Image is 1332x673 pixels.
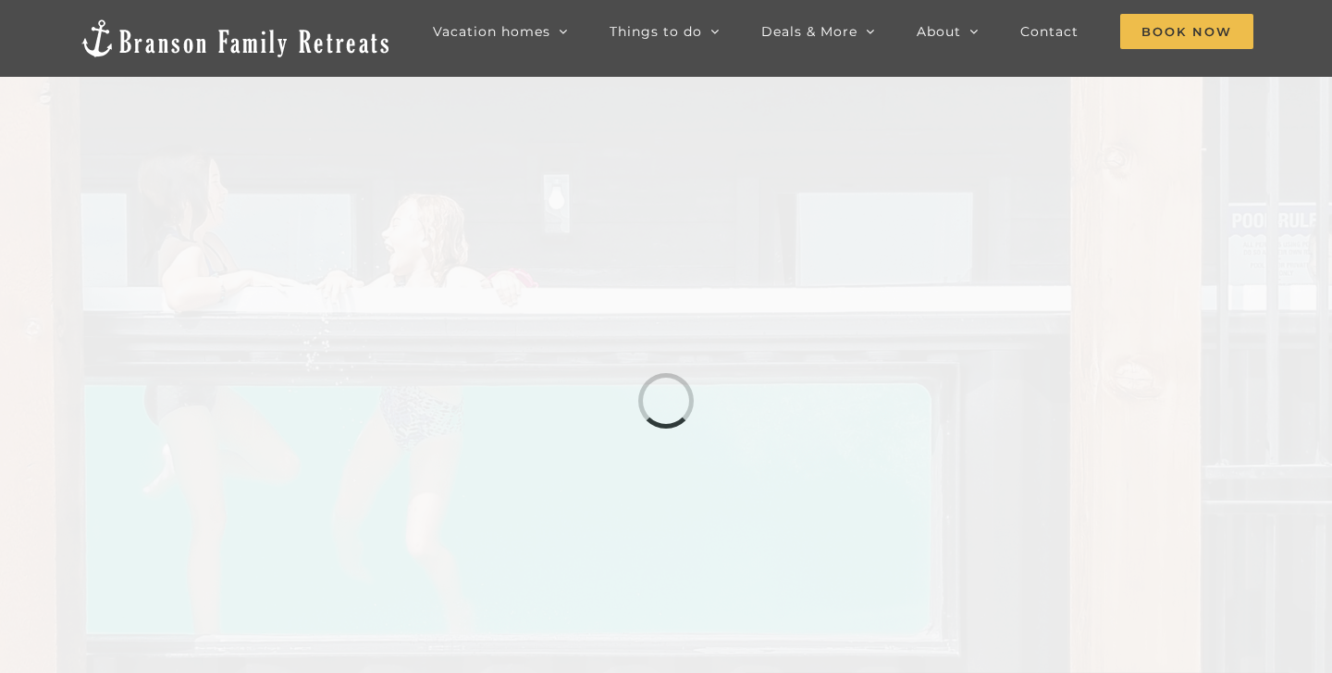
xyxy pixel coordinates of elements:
a: Book Now [1120,13,1253,50]
a: About [917,13,979,50]
img: Branson Family Retreats Logo [79,18,392,59]
span: Things to do [610,25,702,38]
a: Deals & More [761,13,875,50]
span: Contact [1020,25,1079,38]
span: Book Now [1120,14,1253,49]
a: Things to do [610,13,720,50]
span: Deals & More [761,25,857,38]
span: About [917,25,961,38]
a: Contact [1020,13,1079,50]
span: Vacation homes [433,25,550,38]
a: Vacation homes [433,13,568,50]
nav: Main Menu [433,13,1253,50]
